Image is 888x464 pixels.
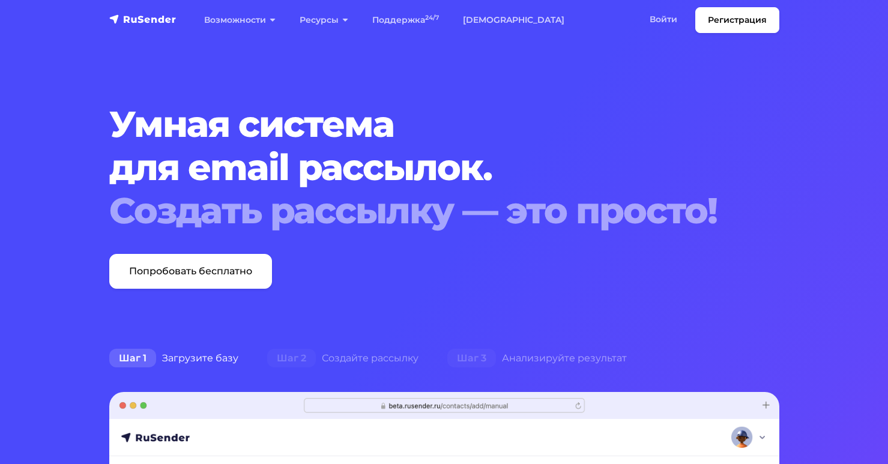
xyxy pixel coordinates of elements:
a: Поддержка24/7 [360,8,451,32]
a: Ресурсы [288,8,360,32]
sup: 24/7 [425,14,439,22]
div: Анализируйте результат [433,346,641,370]
div: Загрузите базу [95,346,253,370]
a: Регистрация [695,7,779,33]
span: Шаг 2 [267,349,316,368]
span: Шаг 3 [447,349,496,368]
a: Войти [638,7,689,32]
a: Попробовать бесплатно [109,254,272,289]
div: Создать рассылку — это просто! [109,189,722,232]
span: Шаг 1 [109,349,156,368]
div: Создайте рассылку [253,346,433,370]
h1: Умная система для email рассылок. [109,103,722,232]
img: RuSender [109,13,177,25]
a: Возможности [192,8,288,32]
a: [DEMOGRAPHIC_DATA] [451,8,576,32]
